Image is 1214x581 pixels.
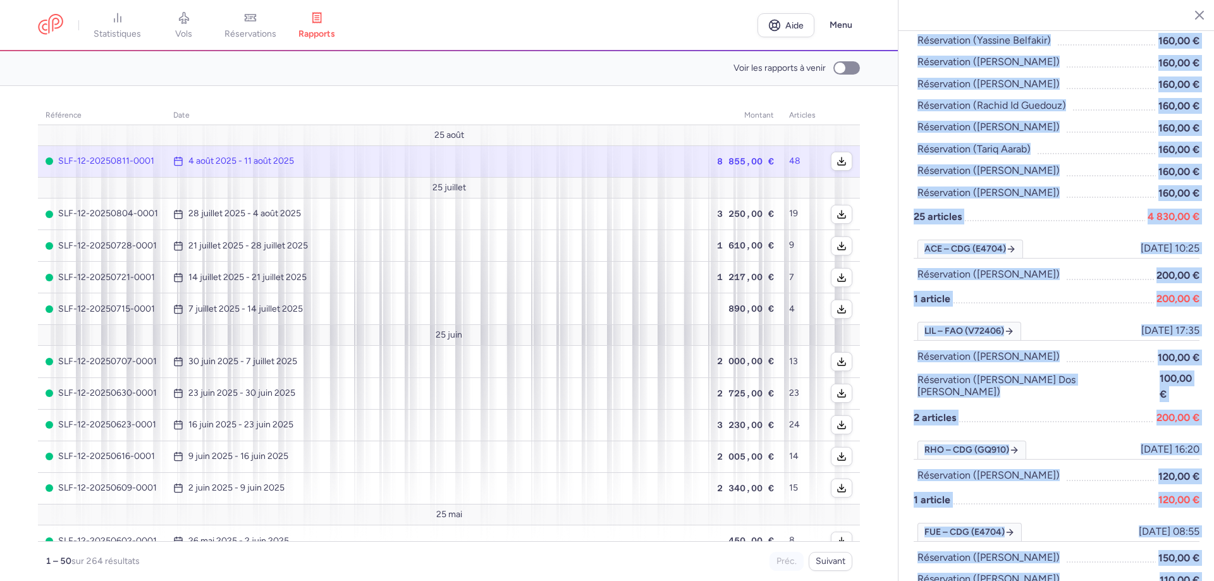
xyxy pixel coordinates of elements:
[58,303,155,314] font: SLF-12-20250715-0001
[917,523,1022,542] a: FUE – CDG (E4704)
[46,556,71,566] font: 1 – 50
[914,211,962,223] font: 25 articles
[188,156,294,166] font: 4 août 2025 - 11 août 2025
[924,444,1009,455] font: RHO – CDG (GQ910)
[150,11,217,40] a: vols
[188,451,288,462] font: 9 juin 2025 - 16 juin 2025
[917,322,1021,341] a: LIL – FAO (V72406)
[1158,78,1199,90] font: 160,00 €
[298,28,335,39] font: rapports
[789,388,799,398] font: 23
[188,388,295,398] font: 23 juin 2025 - 30 juin 2025
[717,451,774,462] font: 2 005,00 €
[917,240,1023,259] a: ACE – CDG (E4704)
[1158,144,1199,156] font: 160,00 €
[728,303,774,314] font: 890,00 €
[917,164,1060,176] font: Réservation ([PERSON_NAME])
[188,208,301,219] font: 28 juillet 2025 - 4 août 2025
[914,266,1064,283] button: Réservation ([PERSON_NAME])
[717,240,774,250] font: 1 610,00 €
[789,451,799,462] font: 14
[776,556,797,566] font: Préc.
[728,535,774,546] font: 450,00 €
[789,535,795,546] font: 8
[816,556,845,566] font: Suivant
[58,240,157,251] font: SLF-12-20250728-0001
[917,469,1060,481] font: Réservation ([PERSON_NAME])
[1158,352,1199,364] font: 100,00 €
[917,78,1060,90] font: Réservation ([PERSON_NAME])
[914,54,1064,70] button: Réservation ([PERSON_NAME])
[218,11,284,40] a: réservations
[58,156,154,166] font: SLF-12-20250811-0001
[924,326,1004,336] font: LIL – FAO (V72406)
[917,441,1026,460] a: RHO – CDG (GQ910)
[717,420,774,430] font: 3 230,00 €
[58,388,157,398] font: SLF-12-20250630-0001
[1158,166,1199,178] font: 160,00 €
[1141,242,1199,254] font: [DATE] 10:25
[1160,372,1192,400] font: 100,00 €
[914,494,950,506] font: 1 article
[58,482,157,493] font: SLF-12-20250609-0001
[1158,57,1199,69] font: 160,00 €
[917,187,1060,199] font: Réservation ([PERSON_NAME])
[789,356,798,367] font: 13
[789,156,800,167] font: 48
[1148,211,1199,223] font: 4 830,00 €
[1158,122,1199,134] font: 160,00 €
[188,419,293,430] font: 16 juin 2025 - 23 juin 2025
[1156,293,1199,305] font: 200,00 €
[1141,324,1199,336] font: [DATE] 17:35
[38,14,63,37] a: Logo CitizenPlane avec contour rouge
[434,130,464,140] font: 25 août
[744,111,774,119] font: montant
[914,119,1064,135] button: Réservation ([PERSON_NAME])
[914,141,1034,157] button: Réservation (tariq aarab)
[757,13,814,37] a: Aide
[188,272,307,283] font: 14 juillet 2025 - 21 juillet 2025
[809,552,852,571] button: Suivant
[94,28,141,39] font: statistiques
[717,483,774,493] font: 2 340,00 €
[188,356,297,367] font: 30 juin 2025 - 7 juillet 2025
[188,240,308,251] font: 21 juillet 2025 - 28 juillet 2025
[1158,100,1199,112] font: 160,00 €
[789,419,800,430] font: 24
[58,356,157,367] font: SLF-12-20250707-0001
[717,388,774,398] font: 2 725,00 €
[173,111,190,119] font: date
[917,34,1051,46] font: Réservation (yassine belfakir)
[84,11,150,40] a: statistiques
[284,11,350,40] a: rapports
[917,143,1031,155] font: Réservation (tariq aarab)
[917,268,1060,280] font: Réservation ([PERSON_NAME])
[175,28,192,39] font: vols
[914,293,950,305] font: 1 article
[1158,470,1199,482] font: 120,00 €
[717,356,774,366] font: 2 000,00 €
[58,451,155,462] font: SLF-12-20250616-0001
[1139,525,1199,537] font: [DATE] 08:55
[914,76,1064,92] button: Réservation ([PERSON_NAME])
[1156,412,1199,424] font: 200,00 €
[717,272,774,282] font: 1 217,00 €
[769,552,804,571] button: Préc.
[914,348,1064,365] button: Réservation ([PERSON_NAME])
[789,483,798,494] font: 15
[717,156,774,166] font: 8 855,00 €
[436,329,462,340] font: 25 juin
[789,209,798,219] font: 19
[822,13,860,37] button: Menu
[917,121,1060,133] font: Réservation ([PERSON_NAME])
[188,482,285,493] font: 2 juin 2025 - 9 juin 2025
[58,208,158,219] font: SLF-12-20250804-0001
[914,549,1064,566] button: Réservation ([PERSON_NAME])
[917,551,1060,563] font: Réservation ([PERSON_NAME])
[914,412,956,424] font: 2 articles
[1158,187,1199,199] font: 160,00 €
[914,185,1064,201] button: Réservation ([PERSON_NAME])
[58,419,156,430] font: SLF-12-20250623-0001
[789,240,794,251] font: 9
[914,97,1070,114] button: Réservation (rachid id guedouz)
